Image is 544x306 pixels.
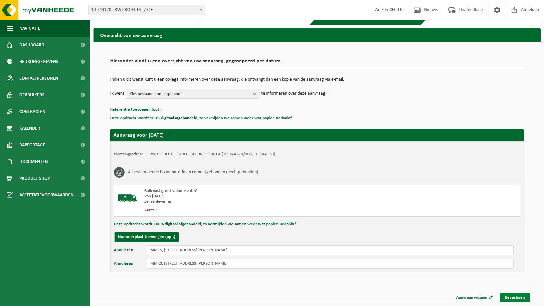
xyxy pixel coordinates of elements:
button: Annuleren [114,259,133,269]
span: Rapportage [19,137,45,153]
a: Aanvraag wijzigen [451,293,498,302]
h3: Asbesthoudende bouwmaterialen cementgebonden (hechtgebonden) [128,167,258,178]
img: BL-SO-LV.png [118,188,138,208]
span: Contactpersonen [19,70,58,87]
button: Referentie toevoegen (opt.) [110,105,162,114]
div: Zelfaanlevering [144,199,344,204]
p: te informeren over deze aanvraag. [261,89,327,99]
button: Deze opdracht wordt 100% digitaal afgehandeld, zo vermijden we samen weer wat papier. Bedankt! [114,220,296,229]
span: Gebruikers [19,87,44,103]
strong: CECILE [389,7,402,12]
td: RW PROJECTS, [STREET_ADDRESS] bus A (10-744120/BUS, 10-744120) [150,152,275,157]
span: Kalender [19,120,40,137]
span: Product Shop [19,170,50,187]
p: Ik wens [110,89,124,99]
button: Annuleren [114,245,133,255]
span: Kies bestaand contactpersoon [130,89,250,99]
button: Kies bestaand contactpersoon [126,89,259,99]
span: Bulk vast groot volume > 6m³ [144,189,197,193]
p: Indien u dit wenst kunt u een collega informeren over deze aanvraag, die ontvangt dan een kopie v... [110,77,524,82]
input: Geef hier uw opmerking [147,259,514,269]
span: Documenten [19,153,48,170]
button: Deze opdracht wordt 100% digitaal afgehandeld, zo vermijden we samen weer wat papier. Bedankt! [110,114,292,123]
h2: Overzicht van uw aanvraag [94,28,541,41]
strong: Aanvraag voor [DATE] [114,133,164,138]
strong: Van [DATE] [144,194,164,198]
input: Uw referentie voor deze aanvraag [147,245,514,255]
span: 10-744120 - RW PROJECTS - ZELE [88,5,205,15]
span: Bedrijfsgegevens [19,53,58,70]
span: Navigatie [19,20,40,37]
button: Nummerplaat toevoegen (opt.) [115,232,179,242]
span: Contracten [19,103,45,120]
strong: Plaatsingsadres: [114,152,143,156]
div: Aantal: 1 [144,208,344,213]
span: Acceptatievoorwaarden [19,187,73,203]
a: Bevestigen [500,293,530,302]
span: Dashboard [19,37,44,53]
h2: Hieronder vindt u een overzicht van uw aanvraag, gegroepeerd per datum. [110,58,524,67]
